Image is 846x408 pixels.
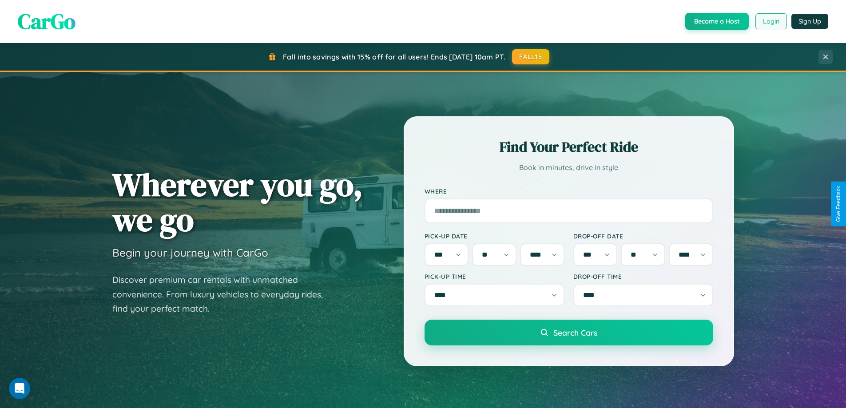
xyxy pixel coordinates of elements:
p: Book in minutes, drive in style [425,161,713,174]
h1: Wherever you go, we go [112,167,363,237]
span: CarGo [18,7,75,36]
h3: Begin your journey with CarGo [112,246,268,259]
span: Fall into savings with 15% off for all users! Ends [DATE] 10am PT. [283,52,505,61]
button: FALL15 [512,49,549,64]
label: Drop-off Time [573,273,713,280]
iframe: Intercom live chat [9,378,30,399]
label: Where [425,187,713,195]
button: Login [755,13,787,29]
label: Pick-up Date [425,232,564,240]
span: Search Cars [553,328,597,337]
button: Search Cars [425,320,713,345]
p: Discover premium car rentals with unmatched convenience. From luxury vehicles to everyday rides, ... [112,273,334,316]
h2: Find Your Perfect Ride [425,137,713,157]
div: Give Feedback [835,186,842,222]
button: Sign Up [791,14,828,29]
label: Drop-off Date [573,232,713,240]
button: Become a Host [685,13,749,30]
label: Pick-up Time [425,273,564,280]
